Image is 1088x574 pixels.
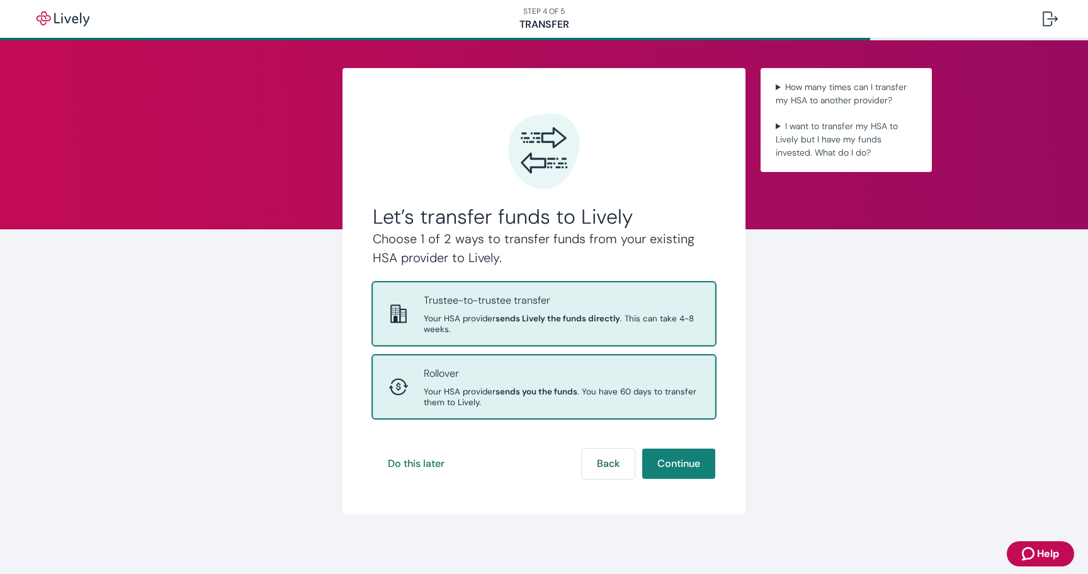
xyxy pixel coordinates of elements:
[373,229,715,267] h4: Choose 1 of 2 ways to transfer funds from your existing HSA provider to Lively.
[1033,4,1068,34] button: Log out
[373,356,715,418] button: RolloverRolloverYour HSA providersends you the funds. You have 60 days to transfer them to Lively.
[388,377,409,397] svg: Rollover
[771,117,922,162] summary: I want to transfer my HSA to Lively but I have my funds invested. What do I do?
[424,293,700,308] p: Trustee-to-trustee transfer
[388,304,409,324] svg: Trustee-to-trustee
[1007,541,1074,566] button: Zendesk support iconHelp
[496,313,620,324] strong: sends Lively the funds directly
[373,449,460,479] button: Do this later
[373,283,715,345] button: Trustee-to-trusteeTrustee-to-trustee transferYour HSA providersends Lively the funds directly. Th...
[424,386,700,408] span: Your HSA provider . You have 60 days to transfer them to Lively.
[1022,546,1037,561] svg: Zendesk support icon
[424,313,700,335] span: Your HSA provider . This can take 4-8 weeks.
[373,204,715,229] h2: Let’s transfer funds to Lively
[582,449,635,479] button: Back
[771,78,922,110] summary: How many times can I transfer my HSA to another provider?
[28,11,98,26] img: Lively
[642,449,715,479] button: Continue
[424,366,700,381] p: Rollover
[1037,546,1059,561] span: Help
[496,386,577,397] strong: sends you the funds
